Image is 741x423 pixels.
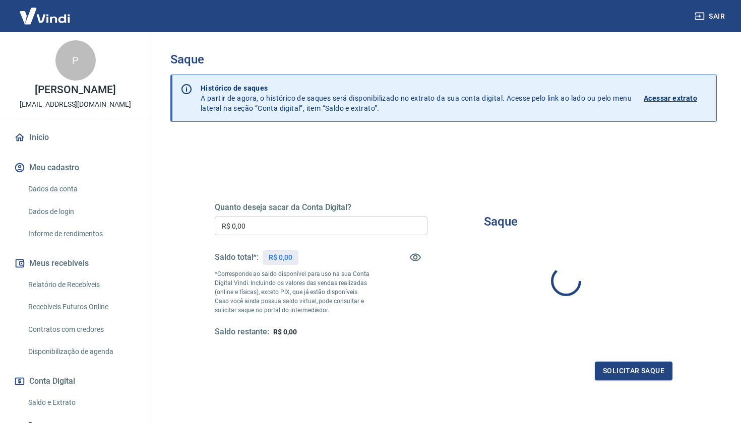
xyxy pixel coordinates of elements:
[693,7,729,26] button: Sair
[24,392,139,413] a: Saldo e Extrato
[215,269,375,315] p: *Corresponde ao saldo disponível para uso na sua Conta Digital Vindi. Incluindo os valores das ve...
[24,341,139,362] a: Disponibilização de agenda
[24,179,139,199] a: Dados da conta
[484,215,518,229] h3: Saque
[20,99,131,110] p: [EMAIL_ADDRESS][DOMAIN_NAME]
[12,252,139,274] button: Meus recebíveis
[201,83,632,113] p: A partir de agora, o histórico de saques será disponibilizado no extrato da sua conta digital. Ac...
[24,297,139,317] a: Recebíveis Futuros Online
[644,93,697,103] p: Acessar extrato
[215,202,427,213] h5: Quanto deseja sacar da Conta Digital?
[595,362,672,380] button: Solicitar saque
[12,126,139,149] a: Início
[215,252,259,262] h5: Saldo total*:
[215,327,269,337] h5: Saldo restante:
[201,83,632,93] p: Histórico de saques
[644,83,708,113] a: Acessar extrato
[273,328,297,336] span: R$ 0,00
[24,201,139,222] a: Dados de login
[12,157,139,179] button: Meu cadastro
[24,224,139,244] a: Informe de rendimentos
[12,1,78,31] img: Vindi
[24,319,139,340] a: Contratos com credores
[12,370,139,392] button: Conta Digital
[269,252,292,263] p: R$ 0,00
[24,274,139,295] a: Relatório de Recebíveis
[170,52,717,66] h3: Saque
[35,85,115,95] p: [PERSON_NAME]
[55,40,96,81] div: P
